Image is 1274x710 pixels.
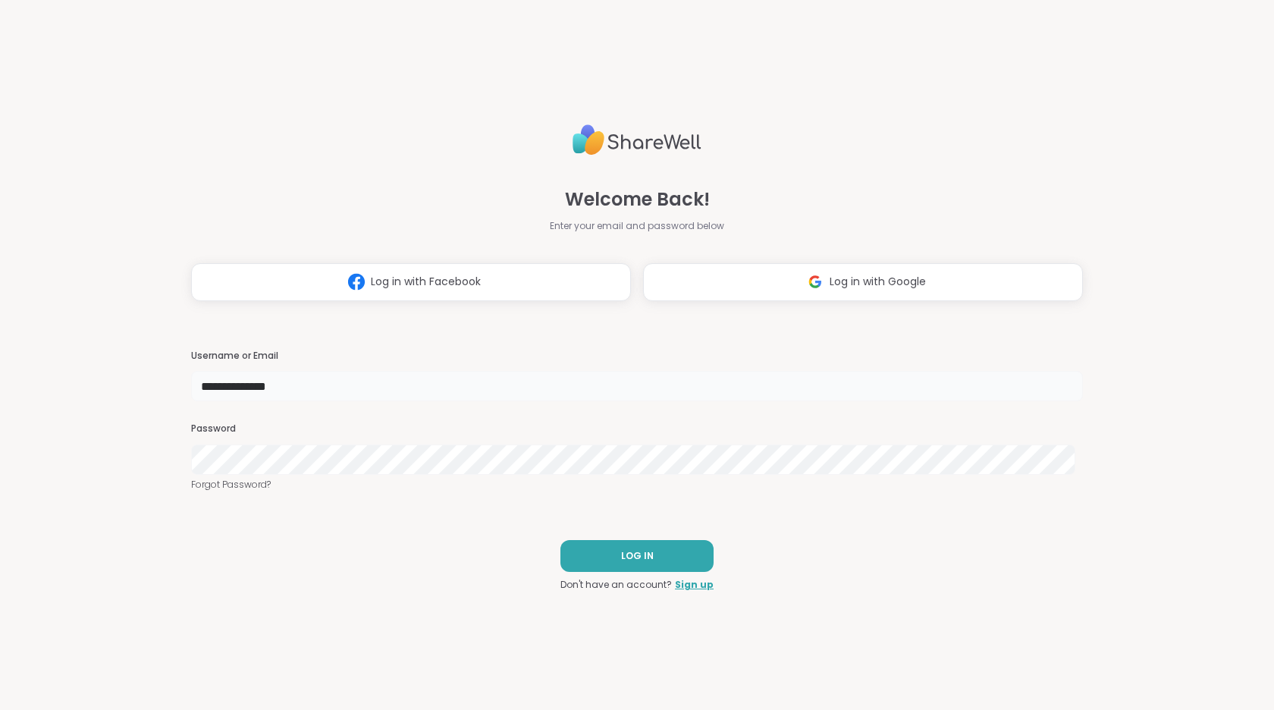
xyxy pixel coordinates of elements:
[191,263,631,301] button: Log in with Facebook
[191,423,1083,435] h3: Password
[342,268,371,296] img: ShareWell Logomark
[560,540,714,572] button: LOG IN
[830,274,926,290] span: Log in with Google
[371,274,481,290] span: Log in with Facebook
[191,478,1083,492] a: Forgot Password?
[573,118,701,162] img: ShareWell Logo
[560,578,672,592] span: Don't have an account?
[191,350,1083,363] h3: Username or Email
[643,263,1083,301] button: Log in with Google
[550,219,724,233] span: Enter your email and password below
[801,268,830,296] img: ShareWell Logomark
[565,186,710,213] span: Welcome Back!
[675,578,714,592] a: Sign up
[621,549,654,563] span: LOG IN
